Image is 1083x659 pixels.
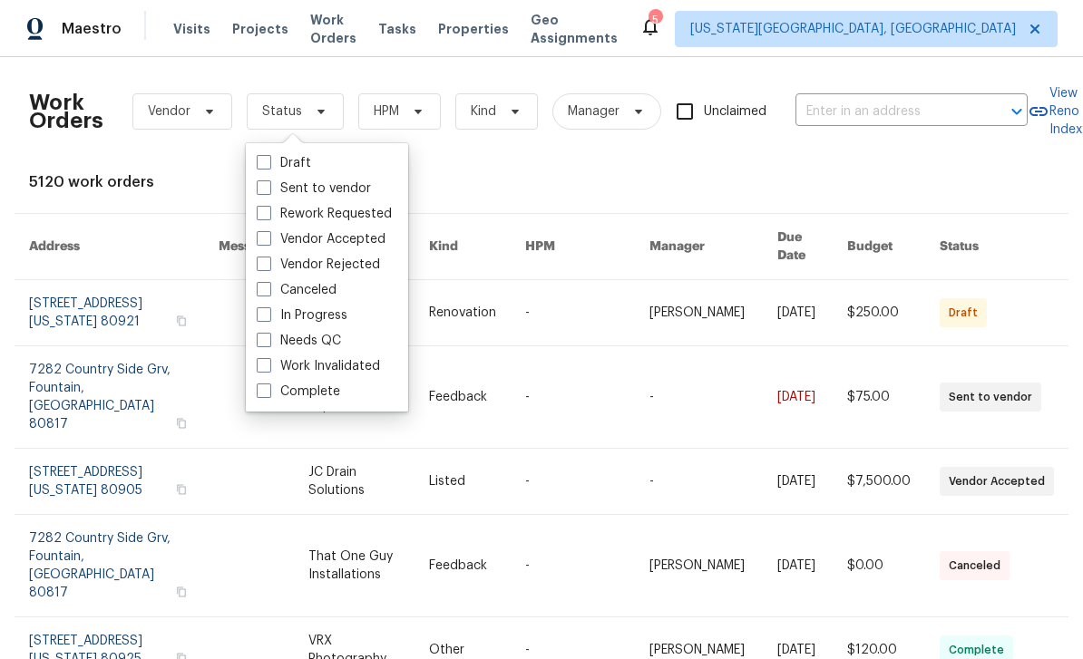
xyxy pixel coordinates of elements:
[173,584,190,600] button: Copy Address
[294,449,414,515] td: JC Drain Solutions
[257,281,337,299] label: Canceled
[511,280,635,346] td: -
[568,102,620,121] span: Manager
[257,205,392,223] label: Rework Requested
[635,214,764,280] th: Manager
[925,214,1068,280] th: Status
[511,214,635,280] th: HPM
[257,306,347,325] label: In Progress
[704,102,766,121] span: Unclaimed
[29,173,1054,191] div: 5120 work orders
[635,280,764,346] td: [PERSON_NAME]
[511,346,635,449] td: -
[690,20,1016,38] span: [US_STATE][GEOGRAPHIC_DATA], [GEOGRAPHIC_DATA]
[173,20,210,38] span: Visits
[204,214,294,280] th: Messages
[415,280,511,346] td: Renovation
[257,230,385,248] label: Vendor Accepted
[795,98,977,126] input: Enter in an address
[511,515,635,617] td: -
[415,515,511,617] td: Feedback
[635,449,764,515] td: -
[257,256,380,274] label: Vendor Rejected
[833,214,925,280] th: Budget
[232,20,288,38] span: Projects
[15,214,204,280] th: Address
[148,102,190,121] span: Vendor
[531,11,618,47] span: Geo Assignments
[438,20,509,38] span: Properties
[257,154,311,172] label: Draft
[310,11,356,47] span: Work Orders
[763,214,833,280] th: Due Date
[62,20,122,38] span: Maestro
[262,102,302,121] span: Status
[294,515,414,617] td: That One Guy Installations
[1028,84,1082,139] a: View Reno Index
[415,449,511,515] td: Listed
[173,313,190,329] button: Copy Address
[635,515,764,617] td: [PERSON_NAME]
[415,214,511,280] th: Kind
[29,93,103,130] h2: Work Orders
[173,481,190,498] button: Copy Address
[511,449,635,515] td: -
[257,332,341,350] label: Needs QC
[635,346,764,449] td: -
[1004,99,1029,124] button: Open
[257,383,340,401] label: Complete
[173,415,190,431] button: Copy Address
[257,357,380,375] label: Work Invalidated
[649,11,661,29] div: 5
[374,102,399,121] span: HPM
[415,346,511,449] td: Feedback
[257,179,371,198] label: Sent to vendor
[378,23,416,35] span: Tasks
[471,102,496,121] span: Kind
